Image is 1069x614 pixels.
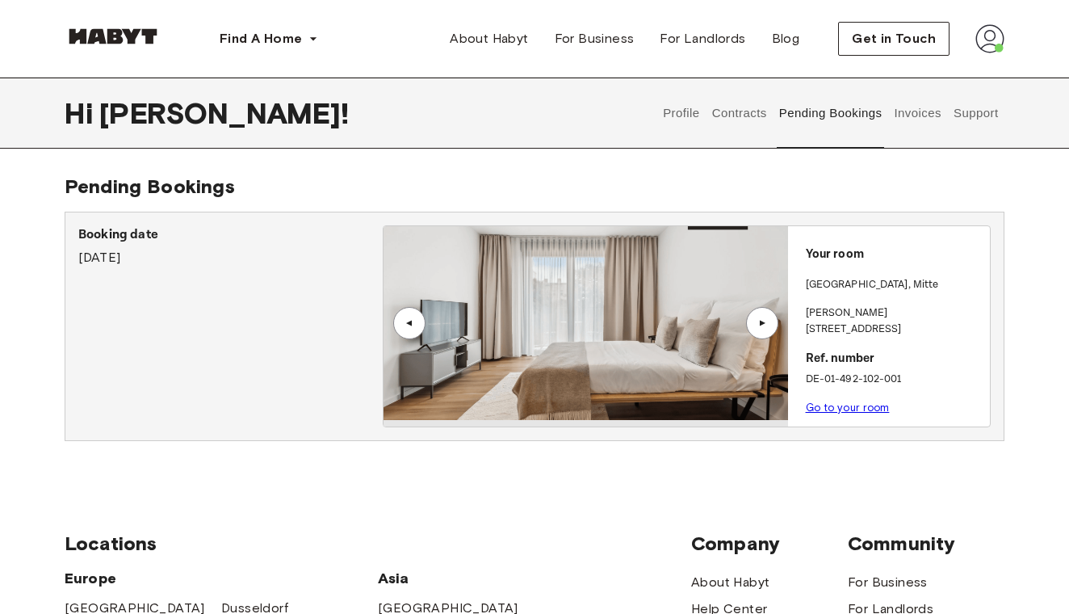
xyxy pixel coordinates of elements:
a: For Business [542,23,648,55]
a: For Business [848,573,928,592]
div: ▲ [401,318,417,328]
p: [PERSON_NAME][STREET_ADDRESS] [806,305,983,337]
div: ▲ [754,318,770,328]
a: Go to your room [806,402,890,414]
button: Profile [661,78,702,149]
span: Community [848,532,1004,556]
span: For Business [555,29,635,48]
button: Get in Touch [838,22,950,56]
span: Pending Bookings [65,175,235,198]
button: Invoices [892,78,943,149]
span: Asia [378,569,534,588]
a: Blog [759,23,813,55]
span: [PERSON_NAME] ! [99,96,349,130]
span: Europe [65,569,378,588]
button: Contracts [710,78,769,149]
button: Pending Bookings [777,78,884,149]
span: Blog [772,29,800,48]
span: For Landlords [660,29,745,48]
p: Your room [806,246,983,264]
p: Ref. number [806,350,983,368]
button: Support [951,78,1000,149]
a: About Habyt [437,23,541,55]
span: Company [691,532,848,556]
div: user profile tabs [657,78,1004,149]
span: Get in Touch [852,29,936,48]
img: avatar [975,24,1004,53]
p: Booking date [78,225,383,245]
span: Hi [65,96,99,130]
img: Image of the room [384,226,788,420]
a: About Habyt [691,573,769,592]
p: DE-01-492-102-001 [806,372,983,388]
img: Habyt [65,28,161,44]
p: [GEOGRAPHIC_DATA] , Mitte [806,277,939,293]
a: For Landlords [647,23,758,55]
span: About Habyt [450,29,528,48]
span: Locations [65,532,691,556]
div: [DATE] [78,225,383,267]
span: Find A Home [220,29,302,48]
button: Find A Home [207,23,331,55]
